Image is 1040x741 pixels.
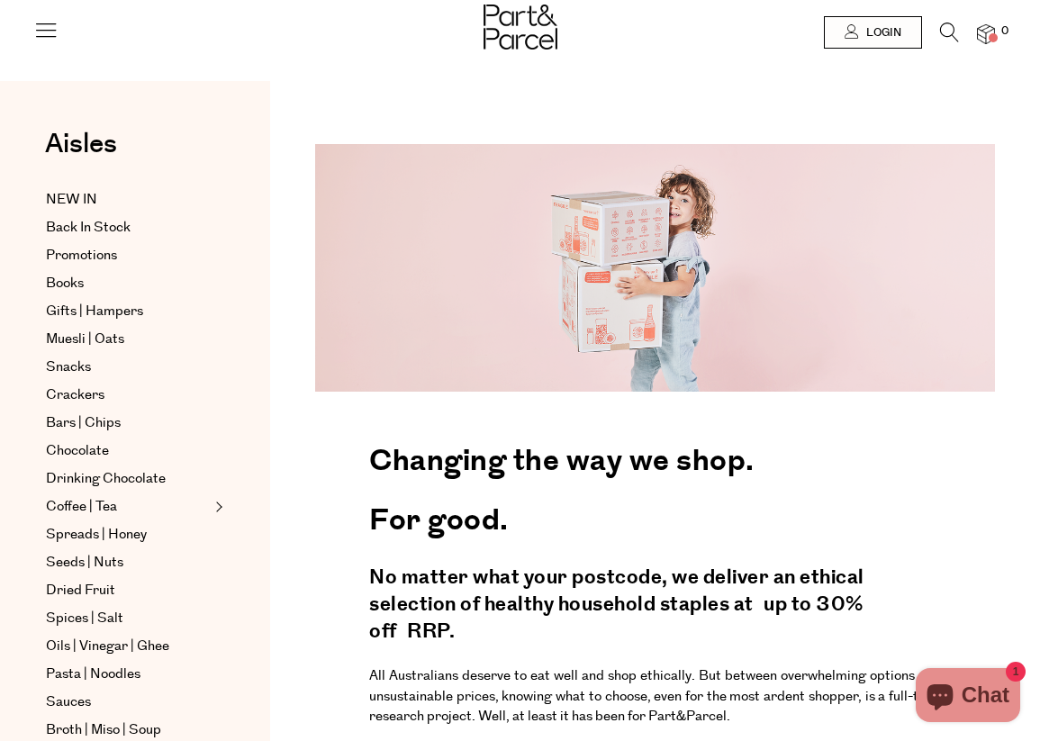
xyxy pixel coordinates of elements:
span: Muesli | Oats [46,329,124,350]
span: Login [862,25,901,41]
span: Bars | Chips [46,412,121,434]
span: NEW IN [46,189,97,211]
a: Crackers [46,384,210,406]
a: 0 [977,24,995,43]
a: Spices | Salt [46,608,210,629]
button: Expand/Collapse Coffee | Tea [211,496,223,518]
img: Part&Parcel [484,5,557,50]
span: Sauces [46,691,91,713]
span: Broth | Miso | Soup [46,719,161,741]
h2: Changing the way we shop. [369,428,941,487]
span: Spreads | Honey [46,524,147,546]
span: Crackers [46,384,104,406]
span: Spices | Salt [46,608,123,629]
img: 220427_Part_Parcel-0698-1344x490.png [315,144,995,392]
a: Chocolate [46,440,210,462]
p: All Australians deserve to eat well and shop ethically. But between overwhelming options and unsu... [369,660,941,734]
a: Dried Fruit [46,580,210,601]
span: Coffee | Tea [46,496,117,518]
a: Login [824,16,922,49]
a: Gifts | Hampers [46,301,210,322]
a: Muesli | Oats [46,329,210,350]
inbox-online-store-chat: Shopify online store chat [910,668,1026,727]
span: Gifts | Hampers [46,301,143,322]
span: Books [46,273,84,294]
a: Bars | Chips [46,412,210,434]
span: Pasta | Noodles [46,664,140,685]
span: Oils | Vinegar | Ghee [46,636,169,657]
a: Snacks [46,357,210,378]
a: Broth | Miso | Soup [46,719,210,741]
span: Chocolate [46,440,109,462]
a: Back In Stock [46,217,210,239]
a: Oils | Vinegar | Ghee [46,636,210,657]
span: Dried Fruit [46,580,115,601]
span: Seeds | Nuts [46,552,123,574]
span: Promotions [46,245,117,267]
a: Aisles [45,131,117,176]
h2: For good. [369,487,941,547]
a: NEW IN [46,189,210,211]
a: Spreads | Honey [46,524,210,546]
a: Books [46,273,210,294]
a: Drinking Chocolate [46,468,210,490]
a: Promotions [46,245,210,267]
span: 0 [997,23,1013,40]
a: Coffee | Tea [46,496,210,518]
a: Pasta | Noodles [46,664,210,685]
span: Back In Stock [46,217,131,239]
a: Seeds | Nuts [46,552,210,574]
span: Aisles [45,124,117,164]
span: Snacks [46,357,91,378]
h4: No matter what your postcode, we deliver an ethical selection of healthy household staples at up ... [369,556,941,660]
span: Drinking Chocolate [46,468,166,490]
a: Sauces [46,691,210,713]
